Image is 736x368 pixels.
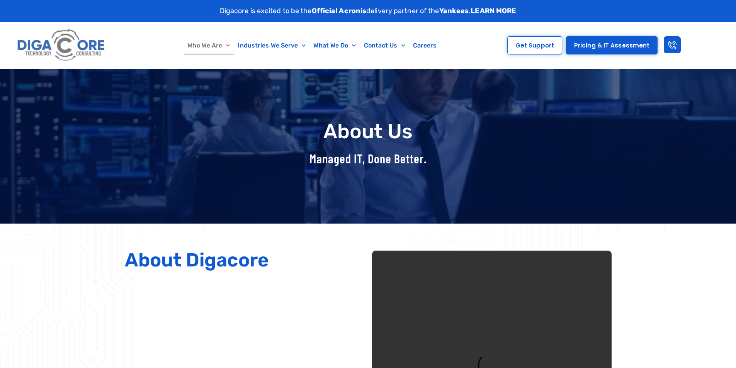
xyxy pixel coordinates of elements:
[574,42,649,48] span: Pricing & IT Assessment
[507,36,562,54] a: Get Support
[234,37,309,54] a: Industries We Serve
[220,6,517,16] p: Digacore is excited to be the delivery partner of the .
[360,37,409,54] a: Contact Us
[145,37,480,54] nav: Menu
[125,251,364,270] h2: About Digacore
[471,7,516,15] a: LEARN MORE
[309,151,427,166] span: Managed IT, Done Better.
[566,36,658,54] a: Pricing & IT Assessment
[121,120,615,142] h1: About Us
[515,42,554,48] span: Get Support
[409,37,441,54] a: Careers
[312,7,367,15] strong: Official Acronis
[439,7,469,15] strong: Yankees
[309,37,360,54] a: What We Do
[184,37,234,54] a: Who We Are
[15,26,108,65] img: Digacore logo 1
